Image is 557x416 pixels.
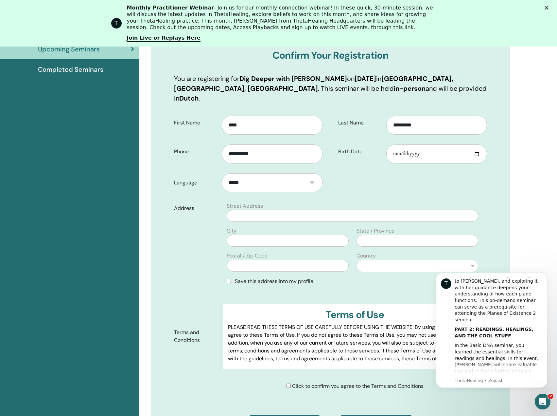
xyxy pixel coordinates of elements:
[179,94,199,103] b: Dutch
[38,65,103,74] span: Completed Seminars
[38,44,100,54] span: Upcoming Seminars
[28,76,116,114] div: In the Basic DNA seminar, you learned the essential skills for readings and healings. In this eve...
[227,202,263,210] label: Street Address
[127,5,214,11] b: Monthly Practitioner Webinar
[333,117,386,129] label: Last Name
[394,84,426,93] b: in-person
[174,49,487,61] h3: Confirm Your Registration
[227,227,236,235] label: City
[333,145,386,158] label: Birth Date
[169,202,223,215] label: Address
[228,309,482,321] h3: Terms of Use
[426,267,557,392] iframe: Intercom notifications bericht
[28,111,116,117] p: Message from ThetaHealing, sent Zojuist
[28,60,107,72] b: PART 2: READINGS, HEALINGS, AND THE COOL STUFF
[355,74,376,83] b: [DATE]
[535,394,550,409] iframe: Intercom live chat
[292,383,424,389] span: Click to confirm you agree to the Terms and Conditions
[548,394,553,399] span: 2
[239,74,347,83] b: Dig Deeper with [PERSON_NAME]
[357,252,376,260] label: Country
[174,74,453,93] b: [GEOGRAPHIC_DATA], [GEOGRAPHIC_DATA], [GEOGRAPHIC_DATA]
[111,18,122,28] div: Profile image for ThetaHealing
[169,117,222,129] label: First Name
[357,227,394,235] label: State / Province
[169,145,222,158] label: Phone
[169,177,222,189] label: Language
[127,5,436,31] div: - Join us for our monthly connection webinar! In these quick, 30-minute session, we will discuss ...
[174,74,487,103] p: You are registering for on in . This seminar will be held and will be provided in .
[235,278,313,285] span: Save this address into my profile
[169,326,223,347] label: Terms and Conditions
[228,323,482,363] p: PLEASE READ THESE TERMS OF USE CAREFULLY BEFORE USING THE WEBSITE. By using the Website, you agre...
[227,252,268,260] label: Postal / Zip Code
[127,35,200,42] a: Join Live or Replays Here
[545,6,551,10] div: Sluiten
